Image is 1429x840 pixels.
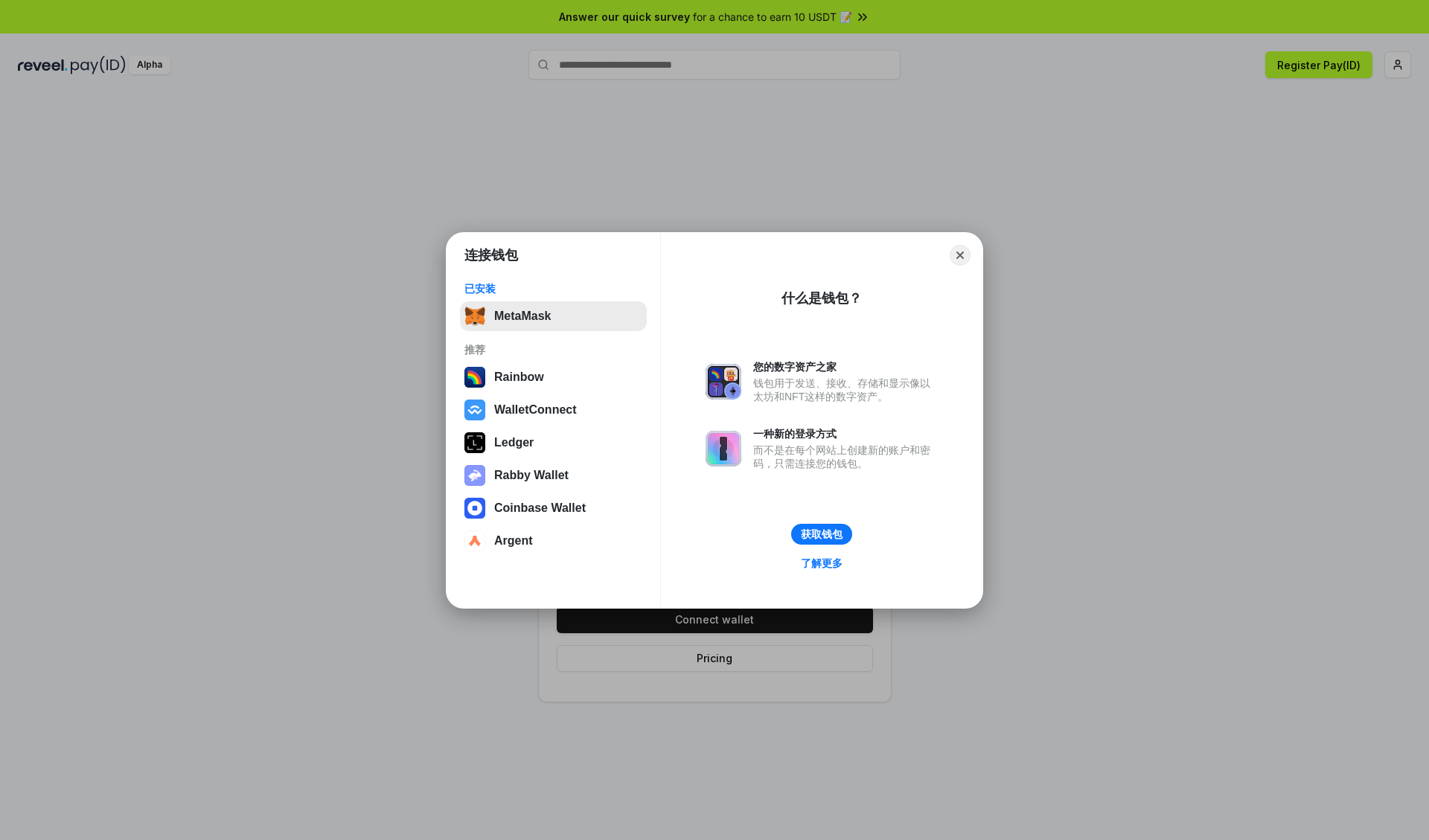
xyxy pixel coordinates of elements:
[460,395,647,425] button: WalletConnect
[460,493,647,523] button: Coinbase Wallet
[460,526,647,556] button: Argent
[753,427,938,440] div: 一种新的登录方式
[460,301,647,331] button: MetaMask
[464,432,485,453] img: svg+xml,%3Csvg%20xmlns%3D%22http%3A%2F%2Fwww.w3.org%2F2000%2Fsvg%22%20width%3D%2228%22%20height%3...
[494,534,533,548] div: Argent
[706,431,741,467] img: svg+xml,%3Csvg%20xmlns%3D%22http%3A%2F%2Fwww.w3.org%2F2000%2Fsvg%22%20fill%3D%22none%22%20viewBox...
[464,367,485,388] img: svg+xml,%3Csvg%20width%3D%22120%22%20height%3D%22120%22%20viewBox%3D%220%200%20120%20120%22%20fil...
[801,528,843,541] div: 获取钱包
[464,400,485,420] img: svg+xml,%3Csvg%20width%3D%2228%22%20height%3D%2228%22%20viewBox%3D%220%200%2028%2028%22%20fill%3D...
[460,362,647,392] button: Rainbow
[464,343,642,356] div: 推荐
[950,245,971,266] button: Close
[494,403,577,417] div: WalletConnect
[464,246,518,264] h1: 连接钱包
[801,557,843,570] div: 了解更多
[464,465,485,486] img: svg+xml,%3Csvg%20xmlns%3D%22http%3A%2F%2Fwww.w3.org%2F2000%2Fsvg%22%20fill%3D%22none%22%20viewBox...
[781,289,862,307] div: 什么是钱包？
[753,443,938,470] div: 而不是在每个网站上创建新的账户和密码，只需连接您的钱包。
[464,530,485,551] img: svg+xml,%3Csvg%20width%3D%2228%22%20height%3D%2228%22%20viewBox%3D%220%200%2028%2028%22%20fill%3D...
[791,524,852,545] button: 获取钱包
[494,501,586,515] div: Coinbase Wallet
[753,360,938,373] div: 您的数字资产之家
[753,376,938,403] div: 钱包用于发送、接收、存储和显示像以太坊和NFT这样的数字资产。
[494,436,534,449] div: Ledger
[494,310,551,323] div: MetaMask
[460,428,647,458] button: Ledger
[460,461,647,490] button: Rabby Wallet
[464,498,485,519] img: svg+xml,%3Csvg%20width%3D%2228%22%20height%3D%2228%22%20viewBox%3D%220%200%2028%2028%22%20fill%3D...
[792,554,851,573] a: 了解更多
[494,469,569,482] div: Rabby Wallet
[494,371,544,384] div: Rainbow
[706,364,741,400] img: svg+xml,%3Csvg%20xmlns%3D%22http%3A%2F%2Fwww.w3.org%2F2000%2Fsvg%22%20fill%3D%22none%22%20viewBox...
[464,306,485,327] img: svg+xml,%3Csvg%20fill%3D%22none%22%20height%3D%2233%22%20viewBox%3D%220%200%2035%2033%22%20width%...
[464,282,642,295] div: 已安装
